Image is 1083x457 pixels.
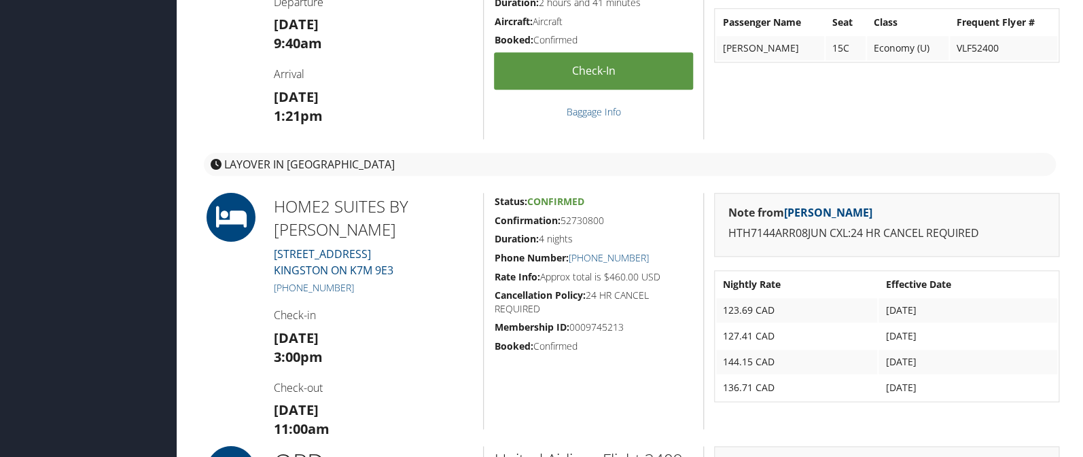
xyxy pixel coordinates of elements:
[494,214,560,227] strong: Confirmation:
[878,350,1057,374] td: [DATE]
[494,289,585,301] strong: Cancellation Policy:
[494,195,527,208] strong: Status:
[274,420,330,438] strong: 11:00am
[878,324,1057,348] td: [DATE]
[494,270,539,283] strong: Rate Info:
[716,298,878,323] td: 123.69 CAD
[825,10,866,35] th: Seat
[494,232,538,245] strong: Duration:
[878,298,1057,323] td: [DATE]
[274,281,354,294] a: [PHONE_NUMBER]
[784,205,872,220] a: [PERSON_NAME]
[950,36,1057,60] td: VLF52400
[274,15,319,33] strong: [DATE]
[494,340,533,352] strong: Booked:
[950,10,1057,35] th: Frequent Flyer #
[867,10,948,35] th: Class
[494,15,693,29] h5: Aircraft
[274,401,319,419] strong: [DATE]
[274,380,474,395] h4: Check-out
[494,15,532,28] strong: Aircraft:
[274,308,474,323] h4: Check-in
[716,350,878,374] td: 144.15 CAD
[494,289,693,315] h5: 24 HR CANCEL REQUIRED
[728,205,872,220] strong: Note from
[494,214,693,227] h5: 52730800
[494,33,533,46] strong: Booked:
[274,107,323,125] strong: 1:21pm
[494,232,693,246] h5: 4 nights
[274,88,319,106] strong: [DATE]
[274,348,323,366] strong: 3:00pm
[825,36,866,60] td: 15C
[494,321,693,334] h5: 0009745213
[494,52,693,90] a: Check-in
[494,251,568,264] strong: Phone Number:
[274,246,393,278] a: [STREET_ADDRESS]KINGSTON ON K7M 9E3
[568,251,648,264] a: [PHONE_NUMBER]
[274,329,319,347] strong: [DATE]
[274,67,474,81] h4: Arrival
[716,272,878,297] th: Nightly Rate
[716,36,824,60] td: [PERSON_NAME]
[494,33,693,47] h5: Confirmed
[716,376,878,400] td: 136.71 CAD
[867,36,948,60] td: Economy (U)
[728,225,1045,242] p: HTH7144ARR08JUN CXL:24 HR CANCEL REQUIRED
[716,324,878,348] td: 127.41 CAD
[878,272,1057,297] th: Effective Date
[204,153,1056,176] div: layover in [GEOGRAPHIC_DATA]
[494,270,693,284] h5: Approx total is $460.00 USD
[494,321,569,333] strong: Membership ID:
[494,340,693,353] h5: Confirmed
[274,34,322,52] strong: 9:40am
[527,195,584,208] span: Confirmed
[567,105,621,118] a: Baggage Info
[878,376,1057,400] td: [DATE]
[274,195,474,240] h2: HOME2 SUITES BY [PERSON_NAME]
[716,10,824,35] th: Passenger Name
